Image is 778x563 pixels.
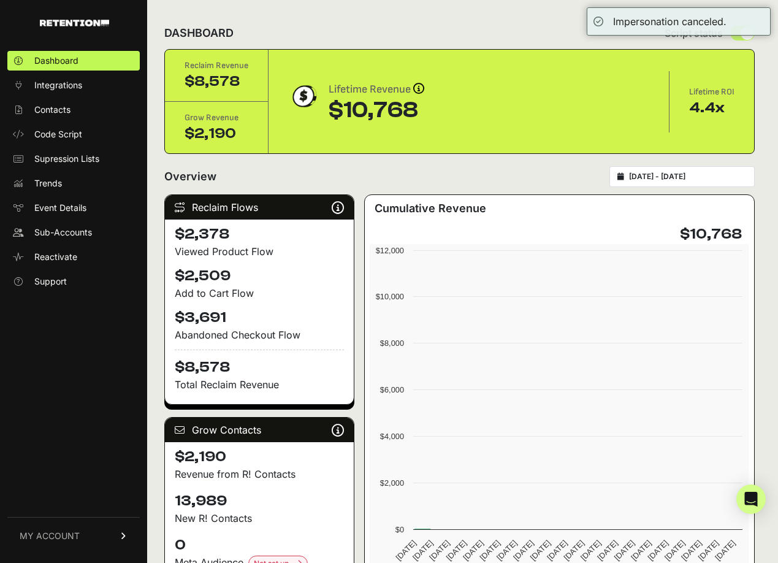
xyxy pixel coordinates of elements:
text: $4,000 [380,432,404,441]
text: [DATE] [663,538,687,562]
img: dollar-coin-05c43ed7efb7bc0c12610022525b4bbbb207c7efeef5aecc26f025e68dcafac9.png [288,81,319,112]
h4: $2,378 [175,224,344,244]
h4: $10,768 [680,224,742,244]
img: Retention.com [40,20,109,26]
span: MY ACCOUNT [20,530,80,542]
div: $10,768 [329,98,424,123]
h2: DASHBOARD [164,25,234,42]
h2: Overview [164,168,216,185]
text: $10,000 [376,292,404,301]
p: Revenue from R! Contacts [175,467,344,481]
span: Code Script [34,128,82,140]
div: 4.4x [689,98,734,118]
text: $8,000 [380,339,404,348]
a: Integrations [7,75,140,95]
a: Supression Lists [7,149,140,169]
text: [DATE] [495,538,519,562]
text: [DATE] [428,538,452,562]
span: Reactivate [34,251,77,263]
text: [DATE] [579,538,603,562]
div: Abandoned Checkout Flow [175,327,344,342]
span: Sub-Accounts [34,226,92,239]
text: [DATE] [444,538,468,562]
text: $6,000 [380,385,404,394]
div: $2,190 [185,124,248,144]
text: [DATE] [528,538,552,562]
text: [DATE] [713,538,737,562]
span: Integrations [34,79,82,91]
text: [DATE] [680,538,704,562]
div: Grow Contacts [165,418,354,442]
a: Code Script [7,124,140,144]
a: Support [7,272,140,291]
a: Reactivate [7,247,140,267]
h4: $3,691 [175,308,344,327]
span: Contacts [34,104,71,116]
text: [DATE] [478,538,502,562]
text: $12,000 [376,246,404,255]
div: Lifetime Revenue [329,81,424,98]
span: Supression Lists [34,153,99,165]
a: Sub-Accounts [7,223,140,242]
div: Open Intercom Messenger [736,484,766,514]
text: [DATE] [394,538,418,562]
div: Reclaim Flows [165,195,354,220]
text: [DATE] [612,538,636,562]
text: $0 [395,525,404,534]
div: Grow Revenue [185,112,248,124]
text: [DATE] [696,538,720,562]
h4: $8,578 [175,350,344,377]
a: Event Details [7,198,140,218]
text: [DATE] [512,538,536,562]
span: Support [34,275,67,288]
text: [DATE] [411,538,435,562]
text: $2,000 [380,478,404,488]
span: Trends [34,177,62,190]
h4: 13,989 [175,491,344,511]
div: Reclaim Revenue [185,59,248,72]
text: [DATE] [562,538,586,562]
text: [DATE] [629,538,653,562]
div: Viewed Product Flow [175,244,344,259]
span: Event Details [34,202,86,214]
a: Dashboard [7,51,140,71]
div: Impersonation canceled. [613,14,727,29]
span: Dashboard [34,55,78,67]
h4: 0 [175,535,344,555]
div: $8,578 [185,72,248,91]
a: Contacts [7,100,140,120]
text: [DATE] [545,538,569,562]
text: [DATE] [646,538,670,562]
p: New R! Contacts [175,511,344,526]
h4: $2,509 [175,266,344,286]
a: MY ACCOUNT [7,517,140,554]
text: [DATE] [462,538,486,562]
a: Trends [7,174,140,193]
div: Lifetime ROI [689,86,734,98]
p: Total Reclaim Revenue [175,377,344,392]
text: [DATE] [596,538,620,562]
h3: Cumulative Revenue [375,200,486,217]
div: Add to Cart Flow [175,286,344,301]
h4: $2,190 [175,447,344,467]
